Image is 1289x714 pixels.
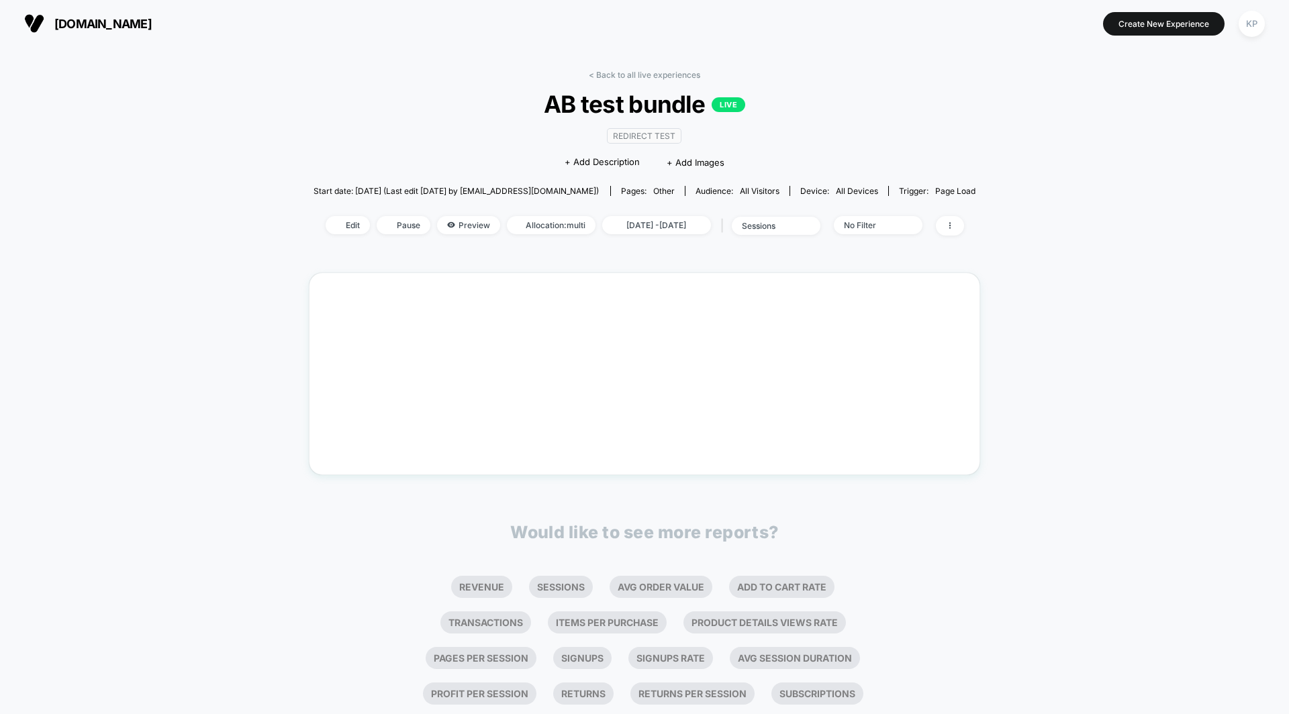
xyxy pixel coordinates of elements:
img: Visually logo [24,13,44,34]
li: Signups Rate [628,647,713,669]
span: + Add Images [667,157,724,168]
li: Items Per Purchase [548,611,667,633]
span: [DOMAIN_NAME] [54,17,152,31]
span: + Add Description [565,156,640,169]
div: Pages: [621,186,675,196]
div: No Filter [844,220,898,230]
li: Revenue [451,576,512,598]
span: Page Load [935,186,975,196]
li: Add To Cart Rate [729,576,834,598]
li: Returns Per Session [630,682,755,705]
span: All Visitors [740,186,779,196]
li: Avg Order Value [610,576,712,598]
p: Would like to see more reports? [510,522,779,542]
li: Sessions [529,576,593,598]
p: LIVE [712,97,745,112]
span: Device: [790,186,888,196]
a: < Back to all live experiences [589,70,700,80]
li: Returns [553,682,614,705]
li: Signups [553,647,612,669]
button: [DOMAIN_NAME] [20,13,156,34]
span: Pause [377,216,430,234]
div: Audience: [696,186,779,196]
span: Edit [326,216,370,234]
li: Product Details Views Rate [683,611,846,633]
span: Redirect Test [607,128,681,144]
span: | [718,216,732,236]
li: Avg Session Duration [730,647,860,669]
span: Start date: [DATE] (Last edit [DATE] by [EMAIL_ADDRESS][DOMAIN_NAME]) [314,186,599,196]
span: all devices [836,186,878,196]
span: other [653,186,675,196]
button: Create New Experience [1103,12,1225,36]
li: Subscriptions [771,682,863,705]
div: sessions [742,221,796,231]
div: Trigger: [899,186,975,196]
div: KP [1239,11,1265,37]
span: AB test bundle [346,90,943,118]
span: Preview [437,216,500,234]
span: [DATE] - [DATE] [602,216,711,234]
li: Pages Per Session [426,647,536,669]
button: KP [1235,10,1269,38]
li: Transactions [440,611,531,633]
li: Profit Per Session [423,682,536,705]
span: Allocation: multi [507,216,595,234]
